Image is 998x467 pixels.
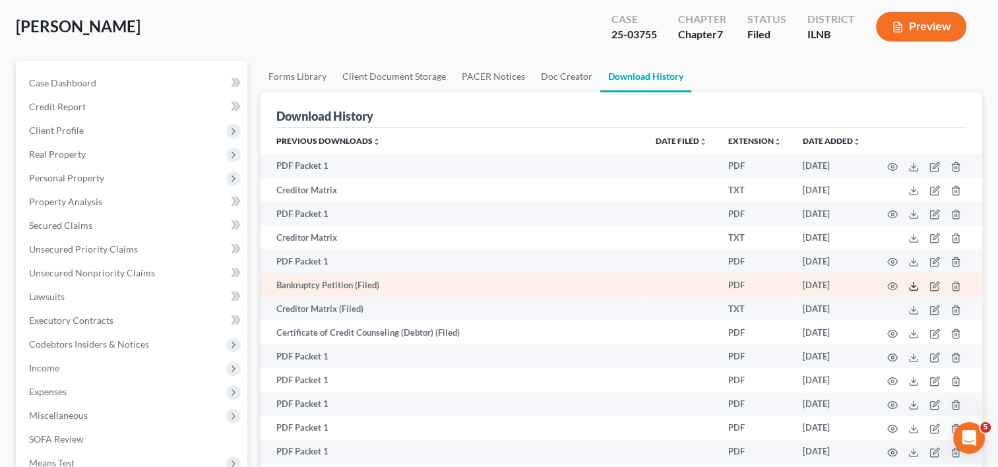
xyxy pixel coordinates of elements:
a: PACER Notices [454,61,533,92]
td: PDF [718,392,792,416]
div: Status [747,12,786,27]
td: [DATE] [792,297,871,321]
a: Unsecured Priority Claims [18,237,247,261]
i: unfold_more [373,138,381,146]
span: Unsecured Priority Claims [29,243,138,255]
td: PDF [718,440,792,464]
td: Bankruptcy Petition (Filed) [261,273,645,297]
i: unfold_more [774,138,782,146]
a: Credit Report [18,95,247,119]
span: Executory Contracts [29,315,113,326]
td: [DATE] [792,416,871,440]
a: Case Dashboard [18,71,247,95]
td: [DATE] [792,178,871,202]
td: PDF Packet 1 [261,416,645,440]
span: Credit Report [29,101,86,112]
td: PDF [718,344,792,368]
div: ILNB [807,27,855,42]
td: [DATE] [792,154,871,178]
a: Extensionunfold_more [728,136,782,146]
td: [DATE] [792,321,871,344]
div: Chapter [678,12,726,27]
span: Codebtors Insiders & Notices [29,338,149,350]
td: TXT [718,178,792,202]
div: District [807,12,855,27]
a: Previous Downloadsunfold_more [276,136,381,146]
td: PDF Packet 1 [261,392,645,416]
td: [DATE] [792,202,871,226]
div: Download History [276,108,373,124]
td: PDF Packet 1 [261,368,645,392]
span: Expenses [29,386,67,397]
td: PDF [718,416,792,440]
span: Client Profile [29,125,84,136]
a: Executory Contracts [18,309,247,332]
a: Unsecured Nonpriority Claims [18,261,247,285]
span: Real Property [29,148,86,160]
i: unfold_more [699,138,707,146]
td: [DATE] [792,249,871,273]
div: Chapter [678,27,726,42]
div: Case [611,12,657,27]
td: TXT [718,297,792,321]
td: [DATE] [792,273,871,297]
td: [DATE] [792,440,871,464]
div: Filed [747,27,786,42]
td: PDF [718,321,792,344]
td: Creditor Matrix (Filed) [261,297,645,321]
td: [DATE] [792,368,871,392]
span: Unsecured Nonpriority Claims [29,267,155,278]
span: Case Dashboard [29,77,96,88]
td: [DATE] [792,344,871,368]
button: Preview [876,12,966,42]
td: PDF [718,273,792,297]
span: Property Analysis [29,196,102,207]
a: Forms Library [261,61,334,92]
span: 7 [717,28,723,40]
td: Creditor Matrix [261,178,645,202]
span: Secured Claims [29,220,92,231]
span: Miscellaneous [29,410,88,421]
a: Client Document Storage [334,61,454,92]
span: [PERSON_NAME] [16,16,140,36]
td: PDF [718,368,792,392]
span: Lawsuits [29,291,65,302]
a: Date Filedunfold_more [656,136,707,146]
td: PDF [718,154,792,178]
iframe: Intercom live chat [953,422,985,454]
a: Lawsuits [18,285,247,309]
td: [DATE] [792,226,871,249]
a: Secured Claims [18,214,247,237]
a: Property Analysis [18,190,247,214]
td: PDF Packet 1 [261,440,645,464]
div: 25-03755 [611,27,657,42]
td: [DATE] [792,392,871,416]
span: Personal Property [29,172,104,183]
td: PDF [718,249,792,273]
td: PDF Packet 1 [261,344,645,368]
span: 5 [980,422,991,433]
a: SOFA Review [18,427,247,451]
td: PDF Packet 1 [261,202,645,226]
td: PDF Packet 1 [261,154,645,178]
a: Download History [600,61,691,92]
span: Income [29,362,59,373]
span: SOFA Review [29,433,84,445]
i: unfold_more [853,138,861,146]
td: PDF Packet 1 [261,249,645,273]
td: PDF [718,202,792,226]
a: Date addedunfold_more [803,136,861,146]
td: Certificate of Credit Counseling (Debtor) (Filed) [261,321,645,344]
a: Doc Creator [533,61,600,92]
td: Creditor Matrix [261,226,645,249]
td: TXT [718,226,792,249]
